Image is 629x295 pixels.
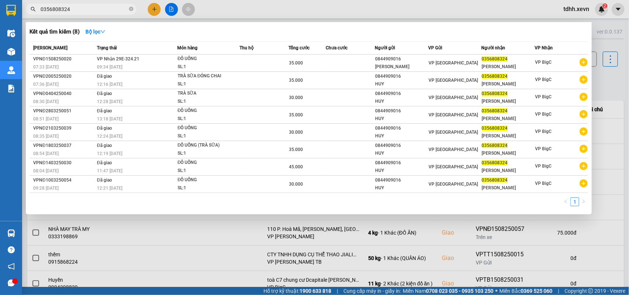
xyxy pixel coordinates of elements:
div: ĐỒ UỐNG [178,107,233,115]
span: right [581,199,586,204]
span: 12:28 [DATE] [97,99,122,104]
span: 08:35 [DATE] [33,134,59,139]
span: left [564,199,568,204]
span: Tổng cước [289,45,310,50]
div: [PERSON_NAME] [482,132,535,140]
span: Món hàng [177,45,198,50]
div: [PERSON_NAME] [482,115,535,123]
div: VPNĐ2803250051 [33,107,95,115]
div: 0844909016 [375,90,428,98]
strong: Bộ lọc [85,29,105,35]
div: [PERSON_NAME] [375,63,428,71]
span: Đã giao [97,126,112,131]
span: Trạng thái [97,45,117,50]
span: VP BigC [535,164,552,169]
input: Tìm tên, số ĐT hoặc mã đơn [41,5,127,13]
div: HUY [375,184,428,192]
img: warehouse-icon [7,229,15,237]
span: [PERSON_NAME] [33,45,67,50]
span: 12:19 [DATE] [97,151,122,156]
span: 30.000 [289,95,303,100]
div: 0844909016 [375,176,428,184]
div: HUY [375,98,428,105]
span: plus-circle [580,93,588,101]
button: right [579,197,588,206]
span: plus-circle [580,75,588,84]
span: VP [GEOGRAPHIC_DATA] [429,147,478,152]
span: notification [8,263,15,270]
div: SL: 1 [178,63,233,71]
div: SL: 1 [178,132,233,140]
span: close-circle [129,6,133,13]
span: Đã giao [97,91,112,96]
span: VP BigC [535,112,552,117]
span: plus-circle [580,110,588,118]
span: 0356808324 [482,126,508,131]
span: 0356808324 [482,74,508,79]
div: VPNĐ2103250039 [33,124,95,132]
span: 07:36 [DATE] [33,82,59,87]
span: Đã giao [97,178,112,183]
div: [PERSON_NAME] [482,167,535,175]
div: VPNĐ2005250020 [33,73,95,80]
div: SL: 1 [178,184,233,192]
div: [PERSON_NAME] [482,63,535,71]
span: 08:30 [DATE] [33,99,59,104]
span: VP BigC [535,181,552,186]
span: 12:16 [DATE] [97,82,122,87]
span: 45.000 [289,164,303,169]
span: 13:18 [DATE] [97,116,122,122]
span: 08:54 [DATE] [33,151,59,156]
span: Thu hộ [240,45,254,50]
span: 0356808324 [482,178,508,183]
div: [PERSON_NAME] [482,184,535,192]
div: SL: 1 [178,150,233,158]
a: 1 [571,198,579,206]
div: VPNĐ1403250030 [33,159,95,167]
span: 0356808324 [482,143,508,148]
div: VPNĐ1803250037 [33,142,95,150]
span: VP Nhận 29E-324.21 [97,56,139,62]
span: VP [GEOGRAPHIC_DATA] [429,60,478,66]
span: 35.000 [289,112,303,117]
h3: Kết quả tìm kiếm ( 8 ) [29,28,80,36]
span: 09:28 [DATE] [33,186,59,191]
span: 30.000 [289,130,303,135]
span: search [31,7,36,12]
div: SL: 1 [178,80,233,88]
div: HUY [375,115,428,123]
span: Đã giao [97,143,112,148]
span: 35.000 [289,60,303,66]
span: VP [GEOGRAPHIC_DATA] [429,182,478,187]
span: 12:24 [DATE] [97,134,122,139]
span: VP BigC [535,94,552,99]
div: HUY [375,150,428,157]
button: Bộ lọcdown [80,26,111,38]
span: VP BigC [535,60,552,65]
span: VP [GEOGRAPHIC_DATA] [429,164,478,169]
img: solution-icon [7,85,15,92]
button: left [562,197,570,206]
img: warehouse-icon [7,66,15,74]
div: 0844909016 [375,107,428,115]
div: 0844909016 [375,73,428,80]
div: VPNĐ0404250040 [33,90,95,98]
div: [PERSON_NAME] [482,150,535,157]
span: 35.000 [289,78,303,83]
span: VP BigC [535,129,552,134]
span: 08:04 [DATE] [33,168,59,173]
span: plus-circle [580,127,588,136]
span: Chưa cước [326,45,347,50]
div: ĐỒ UỐNG [178,124,233,132]
span: 0356808324 [482,91,508,96]
span: 08:51 [DATE] [33,116,59,122]
div: VPNĐ1508250020 [33,55,95,63]
span: VP [GEOGRAPHIC_DATA] [429,95,478,100]
li: Previous Page [562,197,570,206]
div: HUY [375,132,428,140]
span: down [100,29,105,34]
div: ĐỒ UỐNG [178,176,233,184]
span: question-circle [8,246,15,253]
span: 35.000 [289,147,303,152]
div: HUY [375,80,428,88]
